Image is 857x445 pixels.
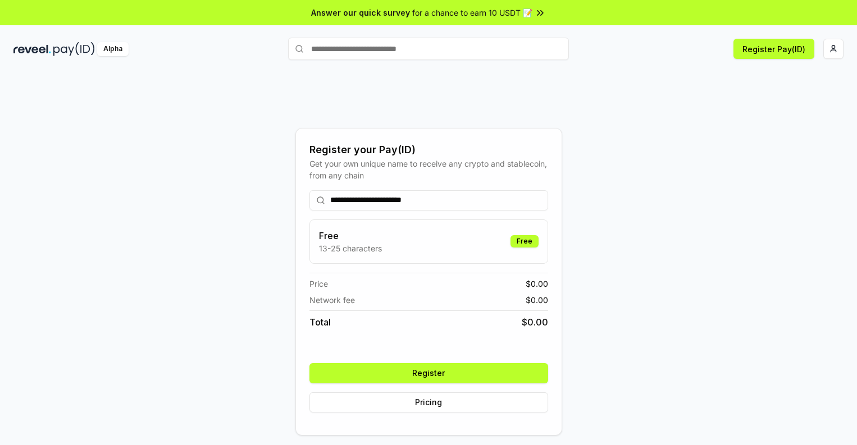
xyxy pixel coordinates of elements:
[309,278,328,290] span: Price
[510,235,539,247] div: Free
[309,158,548,181] div: Get your own unique name to receive any crypto and stablecoin, from any chain
[309,363,548,383] button: Register
[309,294,355,306] span: Network fee
[53,42,95,56] img: pay_id
[319,229,382,242] h3: Free
[522,315,548,329] span: $ 0.00
[311,7,410,19] span: Answer our quick survey
[526,278,548,290] span: $ 0.00
[412,7,532,19] span: for a chance to earn 10 USDT 📝
[97,42,129,56] div: Alpha
[733,39,814,59] button: Register Pay(ID)
[309,392,548,412] button: Pricing
[309,315,331,329] span: Total
[309,142,548,158] div: Register your Pay(ID)
[13,42,51,56] img: reveel_dark
[526,294,548,306] span: $ 0.00
[319,242,382,254] p: 13-25 characters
